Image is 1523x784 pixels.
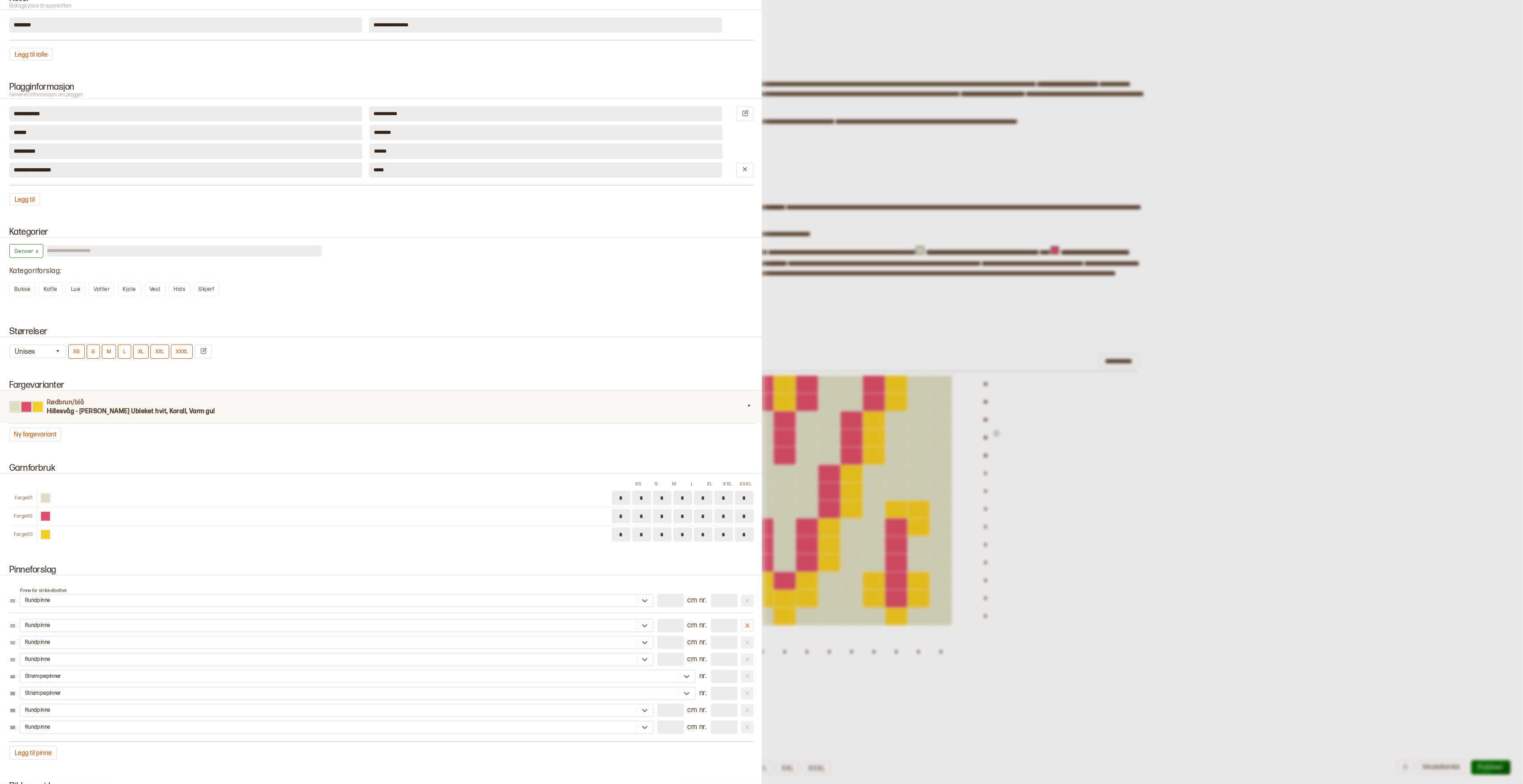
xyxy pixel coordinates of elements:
button: Needle is in pattern [741,594,754,607]
button: Needle is in pattern [741,704,754,717]
div: XXXL [738,481,754,487]
div: L [684,481,700,487]
span: Bukse [14,286,30,293]
button: Needle is in pattern [741,670,754,683]
span: Kjole [123,286,136,293]
div: XS [631,481,647,487]
button: XXXL [171,344,193,359]
span: nr. [699,621,707,631]
span: Vest [149,286,161,293]
div: Farge 03 [9,531,36,538]
div: Strømpepinnernr. [9,687,754,700]
svg: Endre størrelser [200,348,207,354]
button: XL [133,344,149,359]
h4: Rødbrun/blå [47,398,745,407]
span: Lue [71,286,80,293]
span: cm [688,621,697,631]
span: Skjerf [199,286,214,293]
div: Rundpinnecmnr. [9,721,754,734]
button: M [102,344,116,359]
div: Rundpinnecmnr. [9,594,754,607]
div: Rundpinne [25,597,50,604]
div: Rundpinne [25,622,50,629]
span: cm [688,596,697,606]
span: cm [688,706,697,715]
span: x [34,247,38,256]
button: Ny fargevariant [9,427,61,442]
div: Rundpinne [25,639,50,646]
span: nr. [699,672,707,681]
button: XS [68,344,85,359]
span: Votter [94,286,109,293]
button: Legg til [9,193,40,206]
div: Strømpepinnernr. [9,670,754,683]
h3: Hillesvåg - [PERSON_NAME] Ubleket hvit, Korall, Varm gul [47,407,745,416]
div: Rundpinnecmnr. [9,619,754,632]
span: nr. [699,638,707,647]
span: cm [688,655,697,664]
span: nr. [699,689,707,698]
span: Hals [174,286,185,293]
button: Needle is in pattern [741,721,754,734]
button: L [118,344,131,359]
span: nr. [699,706,707,715]
div: Strømpepinner [25,673,61,680]
div: Rundpinne [25,707,50,714]
button: Endre størrelser [195,344,212,359]
div: Rundpinnecmnr. [9,636,754,649]
span: cm [688,638,697,647]
div: Strømpepinner [25,690,61,697]
button: Legg til pinne [9,746,57,760]
div: Farge 01 [9,495,36,501]
span: nr. [699,596,707,606]
button: Legg til rolle [9,48,53,61]
button: Needle is in pattern [741,653,754,666]
div: Rundpinne [25,724,50,731]
div: XXL [720,481,736,487]
button: Needle is in pattern [741,636,754,649]
div: Rundpinnecmnr. [9,653,754,666]
button: Unisex [9,344,66,358]
span: nr. [699,655,707,664]
button: S [87,344,100,359]
button: Needle is in pattern [741,687,754,700]
div: XL [702,481,718,487]
span: Genser [14,248,33,255]
span: Kofte [44,286,57,293]
span: cm [688,723,697,732]
div: Kategoriforslag : [9,267,754,276]
span: nr. [699,723,707,732]
div: Rundpinne [25,656,50,663]
div: Rundpinnecmnr. [9,704,754,717]
div: M [666,481,682,487]
div: Farge 02 [9,513,36,519]
button: XXL [150,344,169,359]
div: S [648,481,664,487]
p: Pinne for strikkefasthet [20,588,754,594]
